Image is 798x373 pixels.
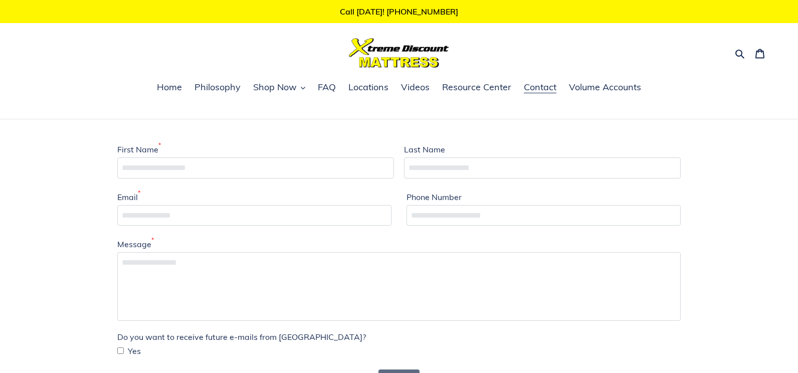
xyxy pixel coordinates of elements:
[349,38,449,68] img: Xtreme Discount Mattress
[117,191,140,203] label: Email
[401,81,430,93] span: Videos
[437,80,516,95] a: Resource Center
[524,81,556,93] span: Contact
[348,81,388,93] span: Locations
[117,238,154,250] label: Message
[442,81,511,93] span: Resource Center
[117,143,161,155] label: First Name
[313,80,341,95] a: FAQ
[564,80,646,95] a: Volume Accounts
[569,81,641,93] span: Volume Accounts
[117,331,366,343] label: Do you want to receive future e-mails from [GEOGRAPHIC_DATA]?
[189,80,246,95] a: Philosophy
[128,345,141,357] span: Yes
[519,80,561,95] a: Contact
[318,81,336,93] span: FAQ
[396,80,435,95] a: Videos
[253,81,297,93] span: Shop Now
[343,80,393,95] a: Locations
[152,80,187,95] a: Home
[248,80,310,95] button: Shop Now
[404,143,445,155] label: Last Name
[117,347,124,354] input: Yes
[157,81,182,93] span: Home
[194,81,241,93] span: Philosophy
[407,191,462,203] label: Phone Number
